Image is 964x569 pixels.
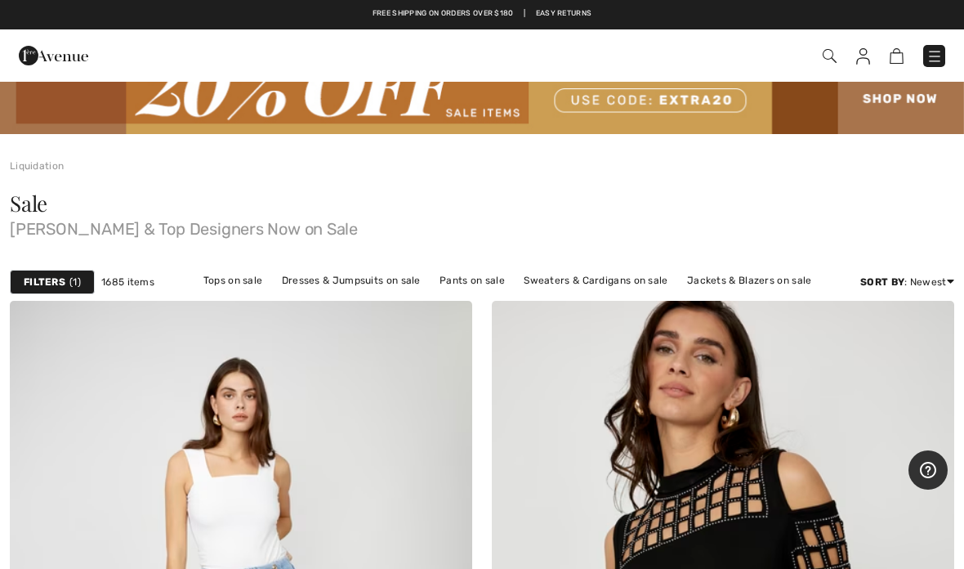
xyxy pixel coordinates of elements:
a: Tops on sale [195,270,271,291]
a: Easy Returns [536,8,592,20]
a: 1ère Avenue [19,47,88,62]
span: [PERSON_NAME] & Top Designers Now on Sale [10,214,954,237]
iframe: Opens a widget where you can find more information [908,450,948,491]
strong: Sort By [860,276,904,288]
a: Pants on sale [431,270,513,291]
a: Dresses & Jumpsuits on sale [274,270,429,291]
a: Jackets & Blazers on sale [679,270,820,291]
a: Liquidation [10,160,64,172]
img: My Info [856,48,870,65]
a: Outerwear on sale [497,291,602,312]
img: Shopping Bag [890,48,904,64]
a: Skirts on sale [413,291,493,312]
span: 1 [69,275,81,289]
span: 1685 items [101,275,154,289]
span: Sale [10,189,47,217]
img: Search [823,49,837,63]
a: Sweaters & Cardigans on sale [515,270,676,291]
a: Free shipping on orders over $180 [373,8,514,20]
img: 1ère Avenue [19,39,88,72]
strong: Filters [24,275,65,289]
img: Menu [926,48,943,65]
span: | [524,8,525,20]
div: : Newest [860,275,954,289]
